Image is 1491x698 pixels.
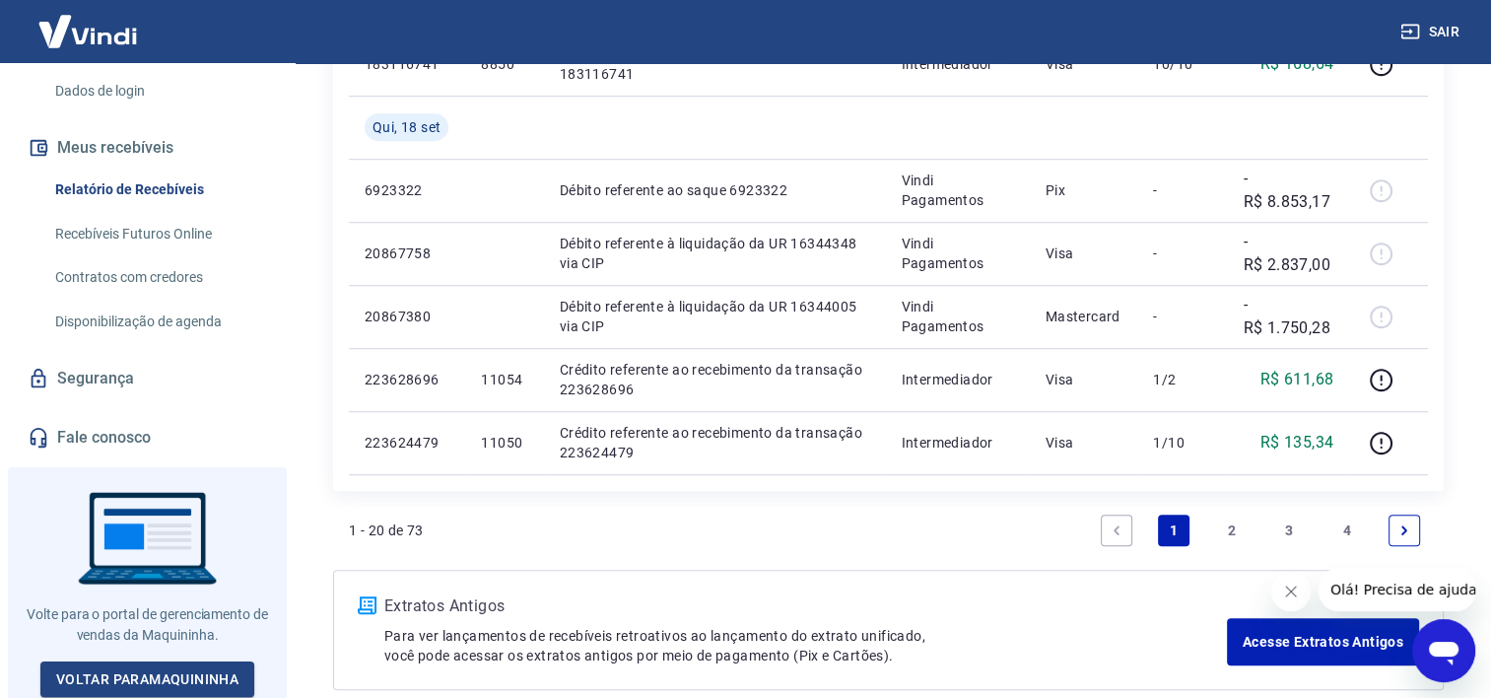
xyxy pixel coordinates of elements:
[1046,307,1122,326] p: Mastercard
[902,433,1014,453] p: Intermediador
[1153,433,1211,453] p: 1/10
[1153,54,1211,74] p: 10/10
[24,416,271,459] a: Fale conosco
[1389,515,1420,546] a: Next page
[24,126,271,170] button: Meus recebíveis
[384,594,1227,618] p: Extratos Antigos
[1046,180,1122,200] p: Pix
[481,433,527,453] p: 11050
[365,433,449,453] p: 223624479
[902,297,1014,336] p: Vindi Pagamentos
[1271,572,1311,611] iframe: Fechar mensagem
[47,170,271,210] a: Relatório de Recebíveis
[1153,370,1211,389] p: 1/2
[1243,293,1333,340] p: -R$ 1.750,28
[40,662,254,698] a: Voltar paraMaquininha
[902,370,1014,389] p: Intermediador
[1273,515,1305,546] a: Page 3
[1046,370,1122,389] p: Visa
[365,370,449,389] p: 223628696
[1046,244,1122,263] p: Visa
[1319,568,1475,611] iframe: Mensagem da empresa
[373,117,441,137] span: Qui, 18 set
[1260,52,1334,76] p: R$ 168,64
[1243,167,1333,214] p: -R$ 8.853,17
[560,180,870,200] p: Débito referente ao saque 6923322
[47,214,271,254] a: Recebíveis Futuros Online
[1216,515,1248,546] a: Page 2
[560,423,870,462] p: Crédito referente ao recebimento da transação 223624479
[384,626,1227,665] p: Para ver lançamentos de recebíveis retroativos ao lançamento do extrato unificado, você pode aces...
[24,1,152,61] img: Vindi
[349,521,424,540] p: 1 - 20 de 73
[560,297,870,336] p: Débito referente à liquidação da UR 16344005 via CIP
[1046,433,1122,453] p: Visa
[365,54,449,74] p: 183116741
[902,234,1014,273] p: Vindi Pagamentos
[1093,507,1428,554] ul: Pagination
[24,357,271,400] a: Segurança
[47,257,271,298] a: Contratos com credores
[1412,619,1475,682] iframe: Botão para abrir a janela de mensagens
[1153,180,1211,200] p: -
[1396,14,1467,50] button: Sair
[481,370,527,389] p: 11054
[47,302,271,342] a: Disponibilização de agenda
[902,171,1014,210] p: Vindi Pagamentos
[560,44,870,84] p: Crédito referente ao recebimento da transação 183116741
[1101,515,1132,546] a: Previous page
[12,14,166,30] span: Olá! Precisa de ajuda?
[560,234,870,273] p: Débito referente à liquidação da UR 16344348 via CIP
[358,596,376,614] img: ícone
[1227,618,1419,665] a: Acesse Extratos Antigos
[902,54,1014,74] p: Intermediador
[1260,431,1334,454] p: R$ 135,34
[1331,515,1363,546] a: Page 4
[1153,307,1211,326] p: -
[1046,54,1122,74] p: Visa
[47,71,271,111] a: Dados de login
[365,307,449,326] p: 20867380
[1243,230,1333,277] p: -R$ 2.837,00
[365,180,449,200] p: 6923322
[481,54,527,74] p: 8850
[1260,368,1334,391] p: R$ 611,68
[560,360,870,399] p: Crédito referente ao recebimento da transação 223628696
[1153,244,1211,263] p: -
[365,244,449,263] p: 20867758
[1158,515,1189,546] a: Page 1 is your current page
